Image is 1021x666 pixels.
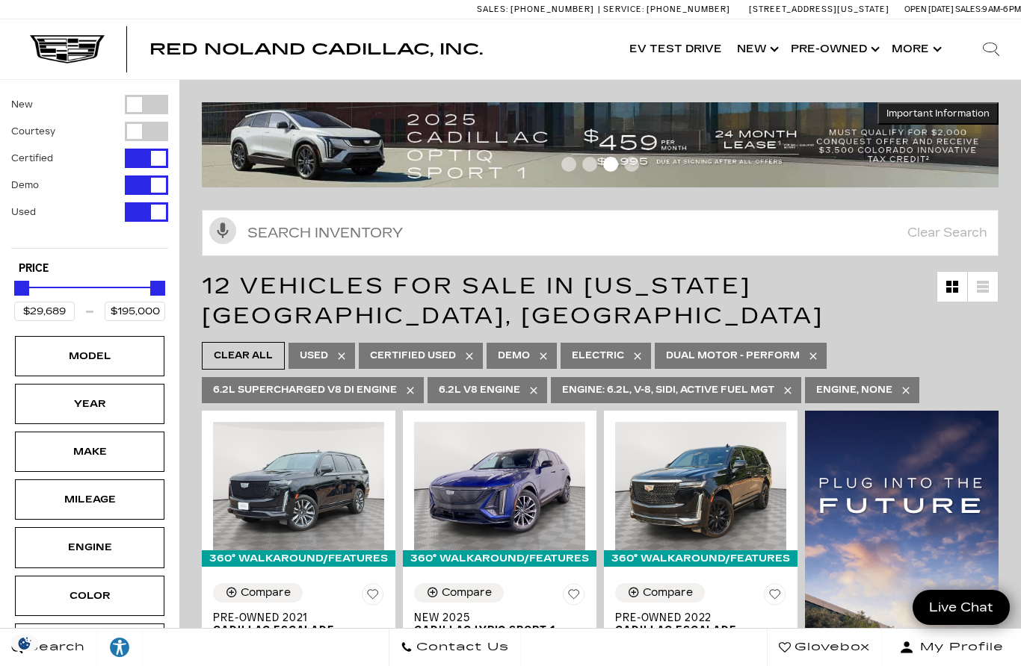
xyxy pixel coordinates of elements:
img: Cadillac Dark Logo with Cadillac White Text [30,35,105,63]
input: Minimum [14,302,75,321]
input: Maximum [105,302,165,321]
div: Minimum Price [14,281,29,296]
button: Compare Vehicle [213,583,303,603]
div: BodystyleBodystyle [15,623,164,664]
div: Model [52,348,127,364]
a: Pre-Owned [783,19,884,79]
input: Search Inventory [202,210,999,256]
a: Sales: [PHONE_NUMBER] [477,5,598,13]
h5: Price [19,262,161,276]
button: More [884,19,946,79]
span: Cadillac LYRIQ Sport 1 [414,624,574,637]
a: New [729,19,783,79]
span: Dual Motor - Perform [666,346,800,365]
span: Go to slide 3 [603,157,618,172]
span: Search [23,637,85,658]
button: Save Vehicle [362,583,384,611]
a: Pre-Owned 2021Cadillac Escalade Sport Platinum [213,611,384,650]
span: 6.2L Supercharged V8 DI engine [213,381,397,399]
div: Compare [442,586,492,600]
span: Important Information [886,108,990,119]
span: [PHONE_NUMBER] [647,4,730,14]
span: Cadillac Escalade Premium Luxury [615,624,775,650]
div: Make [52,444,127,460]
span: Glovebox [791,637,870,658]
button: Important Information [877,102,999,125]
div: Year [52,396,127,412]
span: Used [300,346,328,365]
a: EV Test Drive [622,19,729,79]
button: Save Vehicle [563,583,585,611]
span: Demo [498,346,530,365]
a: Service: [PHONE_NUMBER] [598,5,734,13]
span: Clear All [214,346,273,365]
span: Contact Us [413,637,509,658]
div: Mileage [52,491,127,508]
div: Compare [241,586,291,600]
span: Engine, none [816,381,892,399]
span: Sales: [955,4,982,14]
div: MileageMileage [15,479,164,520]
label: Used [11,205,36,220]
div: Explore your accessibility options [97,636,142,659]
div: MakeMake [15,432,164,472]
span: 9 AM-6 PM [982,4,1021,14]
div: 360° WalkAround/Features [604,550,798,567]
a: Pre-Owned 2022Cadillac Escalade Premium Luxury [615,611,786,650]
span: [PHONE_NUMBER] [510,4,594,14]
span: Pre-Owned 2022 [615,611,775,624]
span: Open [DATE] [904,4,954,14]
img: Opt-Out Icon [7,635,42,651]
div: Engine [52,539,127,555]
span: Service: [603,4,644,14]
span: Engine: 6.2L, V-8, SIDI, Active Fuel Mgt [562,381,774,399]
a: Grid View [937,272,967,302]
a: New 2025Cadillac LYRIQ Sport 1 [414,611,585,637]
span: Pre-Owned 2021 [213,611,373,624]
button: Open user profile menu [882,629,1021,666]
span: Red Noland Cadillac, Inc. [149,40,483,58]
a: Red Noland Cadillac, Inc. [149,42,483,57]
span: Live Chat [922,599,1001,616]
span: My Profile [914,637,1004,658]
div: YearYear [15,384,164,424]
button: Compare Vehicle [615,583,705,603]
a: Explore your accessibility options [97,629,143,666]
div: Filter by Vehicle Type [11,95,168,248]
span: ELECTRIC [572,346,624,365]
label: New [11,97,33,112]
div: Price [14,276,165,321]
svg: Click to toggle on voice search [209,217,236,244]
div: Color [52,588,127,604]
img: 2022 Cadillac Escalade Premium Luxury [615,422,786,550]
a: Live Chat [913,590,1010,625]
button: Save Vehicle [764,583,786,611]
span: Go to slide 4 [624,157,639,172]
span: 12 Vehicles for Sale in [US_STATE][GEOGRAPHIC_DATA], [GEOGRAPHIC_DATA] [202,273,824,329]
img: 2508-August-FOM-OPTIQ-Lease9 [202,102,999,187]
label: Demo [11,178,39,193]
div: 360° WalkAround/Features [202,550,395,567]
div: 360° WalkAround/Features [403,550,596,567]
span: 6.2L V8 engine [439,381,520,399]
img: 2021 Cadillac Escalade Sport Platinum [213,422,384,550]
div: EngineEngine [15,527,164,567]
div: Maximum Price [150,281,165,296]
label: Certified [11,151,53,166]
label: Courtesy [11,124,55,139]
span: Sales: [477,4,508,14]
span: Go to slide 2 [582,157,597,172]
a: Glovebox [767,629,882,666]
button: Compare Vehicle [414,583,504,603]
div: Compare [643,586,693,600]
div: ColorColor [15,576,164,616]
span: Certified Used [370,346,456,365]
section: Click to Open Cookie Consent Modal [7,635,42,651]
span: Go to slide 1 [561,157,576,172]
div: ModelModel [15,336,164,376]
a: Contact Us [389,629,521,666]
img: 2025 Cadillac LYRIQ Sport 1 [414,422,585,550]
a: [STREET_ADDRESS][US_STATE] [749,4,889,14]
